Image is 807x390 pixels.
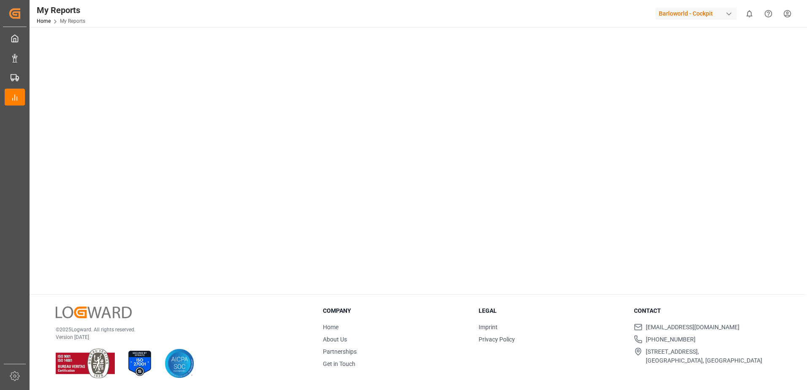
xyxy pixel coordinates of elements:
[323,324,339,330] a: Home
[165,349,194,378] img: AICPA SOC
[646,323,739,332] span: [EMAIL_ADDRESS][DOMAIN_NAME]
[646,335,696,344] span: [PHONE_NUMBER]
[740,4,759,23] button: show 0 new notifications
[56,349,115,378] img: ISO 9001 & ISO 14001 Certification
[56,333,302,341] p: Version [DATE]
[323,306,468,315] h3: Company
[479,336,515,343] a: Privacy Policy
[323,360,355,367] a: Get in Touch
[323,348,357,355] a: Partnerships
[56,306,132,319] img: Logward Logo
[655,5,740,22] button: Barloworld - Cockpit
[655,8,737,20] div: Barloworld - Cockpit
[323,336,347,343] a: About Us
[646,347,762,365] span: [STREET_ADDRESS], [GEOGRAPHIC_DATA], [GEOGRAPHIC_DATA]
[37,4,85,16] div: My Reports
[479,324,498,330] a: Imprint
[759,4,778,23] button: Help Center
[634,306,779,315] h3: Contact
[37,18,51,24] a: Home
[125,349,154,378] img: ISO 27001 Certification
[56,326,302,333] p: © 2025 Logward. All rights reserved.
[479,306,624,315] h3: Legal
